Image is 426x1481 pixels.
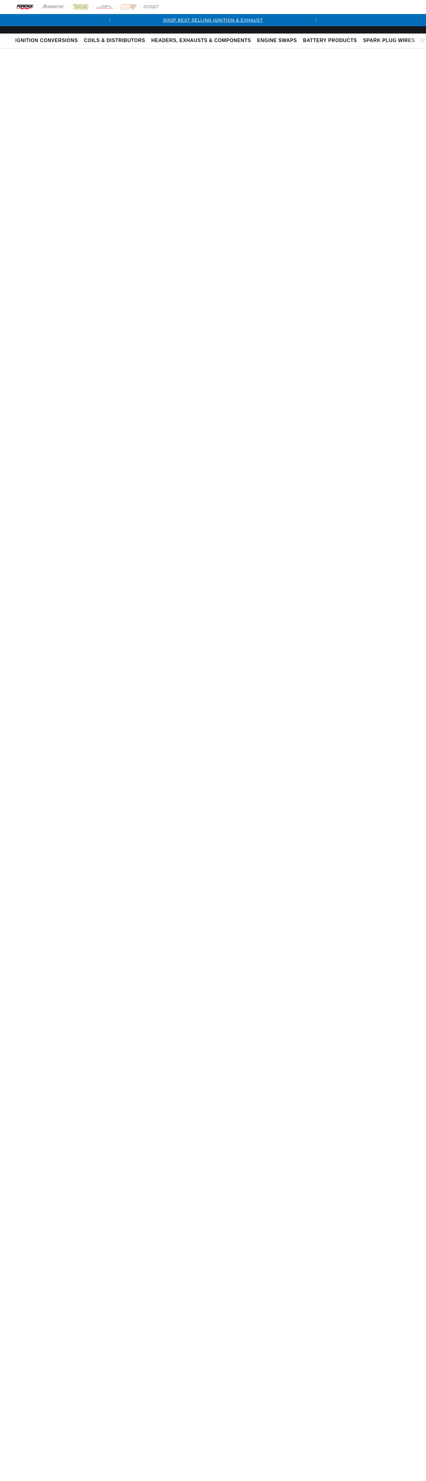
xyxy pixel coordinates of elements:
a: SHOP BEST SELLING IGNITION & EXHAUST [163,18,263,23]
summary: Coils & Distributors [81,34,148,48]
span: Engine Swaps [257,37,297,44]
div: Announcement [116,17,310,23]
span: Spark Plug Wires [363,37,415,44]
button: Translation missing: en.sections.announcements.next_announcement [310,14,322,26]
div: 1 of 2 [116,17,310,23]
span: Headers, Exhausts & Components [151,37,251,44]
summary: Headers, Exhausts & Components [148,34,254,48]
span: Ignition Conversions [15,37,78,44]
summary: Spark Plug Wires [360,34,418,48]
summary: Battery Products [300,34,360,48]
summary: Engine Swaps [254,34,300,48]
summary: Ignition Conversions [15,34,81,48]
span: Coils & Distributors [84,37,145,44]
button: Translation missing: en.sections.announcements.previous_announcement [104,14,116,26]
span: Battery Products [303,37,357,44]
